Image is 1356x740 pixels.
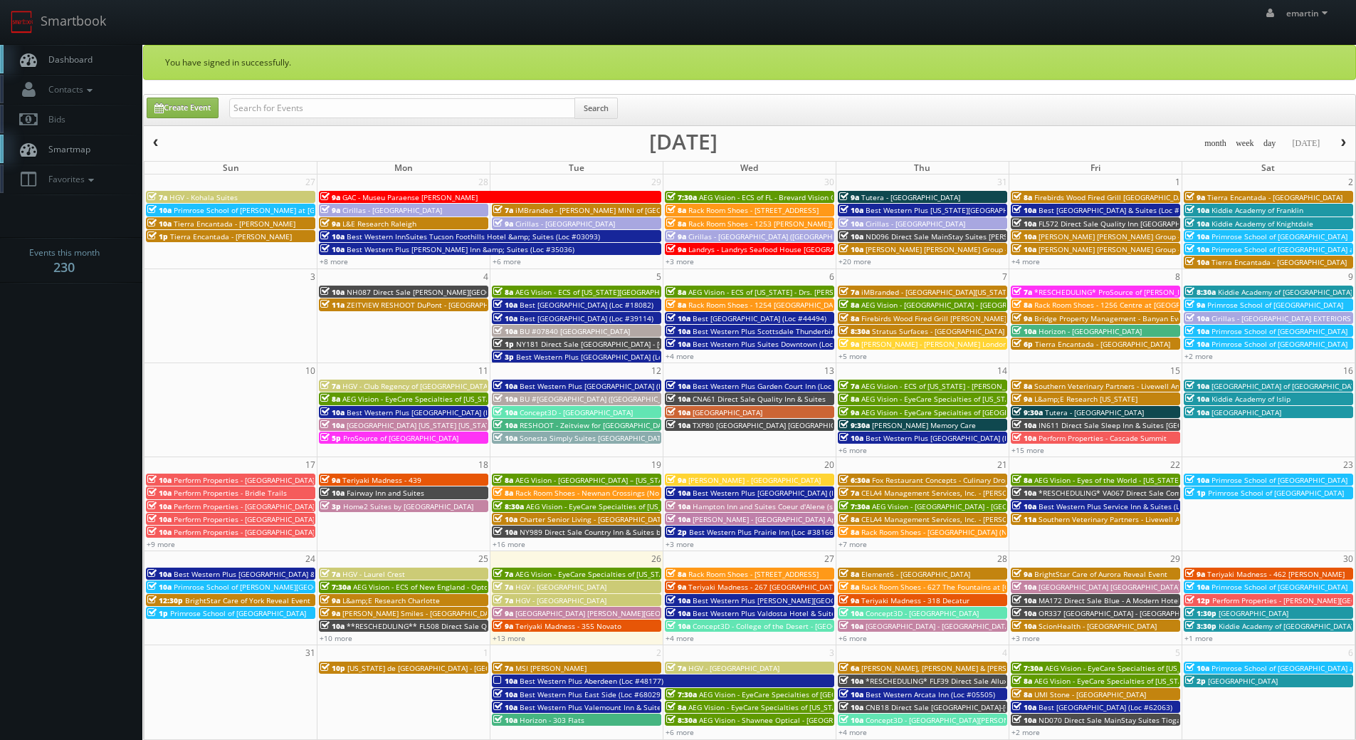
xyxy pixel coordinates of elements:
span: Favorites [41,173,98,185]
span: HGV - Club Regency of [GEOGRAPHIC_DATA] [342,381,490,391]
span: Kiddie Academy of Knightdale [1212,219,1313,229]
span: 7a [839,381,859,391]
span: Best [GEOGRAPHIC_DATA] (Loc #44494) [693,313,826,323]
span: Best [GEOGRAPHIC_DATA] (Loc #39114) [520,313,653,323]
span: 10a [493,527,517,537]
span: Tierra Encantada - [GEOGRAPHIC_DATA] [1035,339,1170,349]
span: Hampton Inn and Suites Coeur d'Alene (second shoot) [693,501,877,511]
span: 10a [147,219,172,229]
span: Teriyaki Madness - 267 [GEOGRAPHIC_DATA] [688,582,839,592]
span: 9a [1012,313,1032,323]
span: Primrose School of [GEOGRAPHIC_DATA] [1212,475,1347,485]
span: RESHOOT - Zeitview for [GEOGRAPHIC_DATA] [520,420,673,430]
span: Perform Properties - [GEOGRAPHIC_DATA] [174,527,315,537]
span: Firebirds Wood Fired Grill [PERSON_NAME] [861,313,1007,323]
span: AEG Vision - ECS of [US_STATE] - [PERSON_NAME] EyeCare - [GEOGRAPHIC_DATA] ([GEOGRAPHIC_DATA]) [861,381,1210,391]
span: Smartmap [41,143,90,155]
span: Stratus Surfaces - [GEOGRAPHIC_DATA] Slab Gallery [872,326,1048,336]
span: 11a [1012,514,1036,524]
span: 8a [666,300,686,310]
a: +3 more [666,256,694,266]
span: Cirillas - [GEOGRAPHIC_DATA] [866,219,965,229]
span: AEG Vision - EyeCare Specialties of [US_STATE] – [PERSON_NAME] Eye Care [515,569,770,579]
a: Create Event [147,98,219,118]
span: 10a [1185,244,1209,254]
span: 9a [493,219,513,229]
span: iMBranded - [GEOGRAPHIC_DATA][US_STATE] Toyota [861,287,1039,297]
span: 10a [1185,313,1209,323]
span: 10a [147,527,172,537]
span: AEG Vision - EyeCare Specialties of [US_STATE] - [PERSON_NAME] Eyecare Associates - [PERSON_NAME] [342,394,694,404]
span: Rack Room Shoes - 1256 Centre at [GEOGRAPHIC_DATA] [1034,300,1224,310]
span: 8a [839,300,859,310]
span: 10a [147,569,172,579]
span: 7a [320,569,340,579]
span: 10a [666,394,690,404]
span: Home2 Suites by [GEOGRAPHIC_DATA] [343,501,473,511]
span: 8a [666,287,686,297]
span: Primrose School of [GEOGRAPHIC_DATA] [1212,326,1347,336]
span: BrightStar Care of Aurora Reveal Event [1034,569,1167,579]
span: 10a [1185,219,1209,229]
button: Search [574,98,618,119]
span: BrightStar Care of York Reveal Event [185,595,310,605]
span: 1p [493,339,514,349]
span: Kiddie Academy of Franklin [1212,205,1303,215]
span: CELA4 Management Services, Inc. - [PERSON_NAME] Genesis [861,514,1068,524]
span: Perform Properties - Bridle Trails [174,488,287,498]
span: 7a [1012,287,1032,297]
a: +15 more [1011,445,1044,455]
span: AEG Vision - [GEOGRAPHIC_DATA] – [US_STATE][GEOGRAPHIC_DATA]. ([GEOGRAPHIC_DATA]) [515,475,821,485]
span: 10a [839,244,863,254]
span: [PERSON_NAME] [PERSON_NAME] Group - [PERSON_NAME] - 712 [PERSON_NAME] Trove [PERSON_NAME] [866,244,1223,254]
a: +8 more [320,256,348,266]
span: NY989 Direct Sale Country Inn & Suites by [GEOGRAPHIC_DATA], [GEOGRAPHIC_DATA] [520,527,810,537]
span: Best Western Plus [GEOGRAPHIC_DATA] (Loc #48184) [347,407,527,417]
span: CNA61 Direct Sale Quality Inn & Suites [693,394,826,404]
span: GAC - Museu Paraense [PERSON_NAME] [342,192,478,202]
input: Search for Events [229,98,575,118]
span: 9a [666,244,686,254]
span: Kiddie Academy of Islip [1212,394,1291,404]
span: Tierra Encantada - [PERSON_NAME] [174,219,295,229]
span: 9a [320,595,340,605]
span: Best Western Plus Garden Court Inn (Loc #05224) [693,381,862,391]
span: 3p [493,352,514,362]
span: AEG Vision - EyeCare Specialties of [US_STATE][PERSON_NAME] Eyecare Associates [526,501,809,511]
span: CELA4 Management Services, Inc. - [PERSON_NAME] Hyundai [861,488,1070,498]
span: Best Western Plus Prairie Inn (Loc #38166) [689,527,836,537]
span: Southern Veterinary Partners - Livewell Animal Urgent Care of [PERSON_NAME] [1034,381,1305,391]
span: ND096 Direct Sale MainStay Suites [PERSON_NAME] [866,231,1045,241]
span: iMBranded - [PERSON_NAME] MINI of [GEOGRAPHIC_DATA] [515,205,715,215]
span: 10a [839,205,863,215]
span: 8a [839,394,859,404]
span: Southern Veterinary Partners - Livewell Animal Urgent Care of Goodyear [1039,514,1286,524]
span: *RESCHEDULING* ProSource of [PERSON_NAME] [1034,287,1200,297]
span: 10a [147,514,172,524]
span: 10a [666,313,690,323]
span: 7a [320,381,340,391]
span: 10a [666,339,690,349]
span: Rack Room Shoes - 627 The Fountains at [GEOGRAPHIC_DATA] (No Rush) [861,582,1107,592]
span: 10a [493,313,517,323]
span: 7a [839,287,859,297]
span: 9a [320,205,340,215]
img: smartbook-logo.png [11,11,33,33]
span: 10a [1012,326,1036,336]
span: 10a [839,231,863,241]
span: 8:30a [493,501,524,511]
span: 10a [1012,488,1036,498]
span: 10a [493,420,517,430]
span: [GEOGRAPHIC_DATA] [693,407,762,417]
span: AEG Vision - Eyes of the World - [US_STATE][GEOGRAPHIC_DATA] [1034,475,1251,485]
span: Rack Room Shoes - 1254 [GEOGRAPHIC_DATA] [688,300,843,310]
span: 9a [320,219,340,229]
span: Primrose School of [PERSON_NAME] at [GEOGRAPHIC_DATA] [174,205,377,215]
span: 10a [1185,381,1209,391]
a: +4 more [1011,256,1040,266]
span: Tutera - [GEOGRAPHIC_DATA] [1045,407,1144,417]
span: 10a [1012,244,1036,254]
span: 10a [1185,407,1209,417]
span: 10a [1185,475,1209,485]
span: Perform Properties - Cascade Summit [1039,433,1167,443]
